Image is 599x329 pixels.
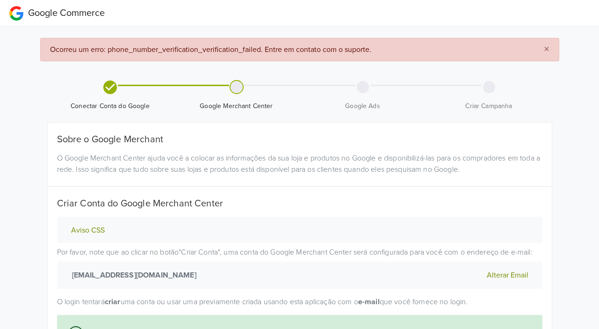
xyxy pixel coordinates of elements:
[430,102,548,111] span: Criar Campanha
[303,102,422,111] span: Google Ads
[358,297,380,307] strong: e-mail
[57,134,542,145] h5: Sobre o Google Merchant
[68,270,196,281] strong: [EMAIL_ADDRESS][DOMAIN_NAME]
[28,7,105,19] span: Google Commerce
[50,45,371,54] span: Ocorreu um erro: phone_number_verification_verification_failed. Entre em contato com o suporte.
[544,43,549,56] span: ×
[57,247,542,289] p: Por favor, note que ao clicar no botão " Criar Conta " , uma conta do Google Merchant Center será...
[50,153,549,175] div: O Google Merchant Center ajuda você a colocar as informações da sua loja e produtos no Google e d...
[484,269,531,281] button: Alterar Email
[57,198,542,209] h5: Criar Conta do Google Merchant Center
[68,226,108,235] button: Aviso CSS
[105,297,121,307] strong: criar
[177,102,296,111] span: Google Merchant Center
[534,38,559,61] button: Close
[57,296,542,307] p: O login tentará uma conta ou usar uma previamente criada usando esta aplicação com o que você for...
[51,102,170,111] span: Conectar Conta do Google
